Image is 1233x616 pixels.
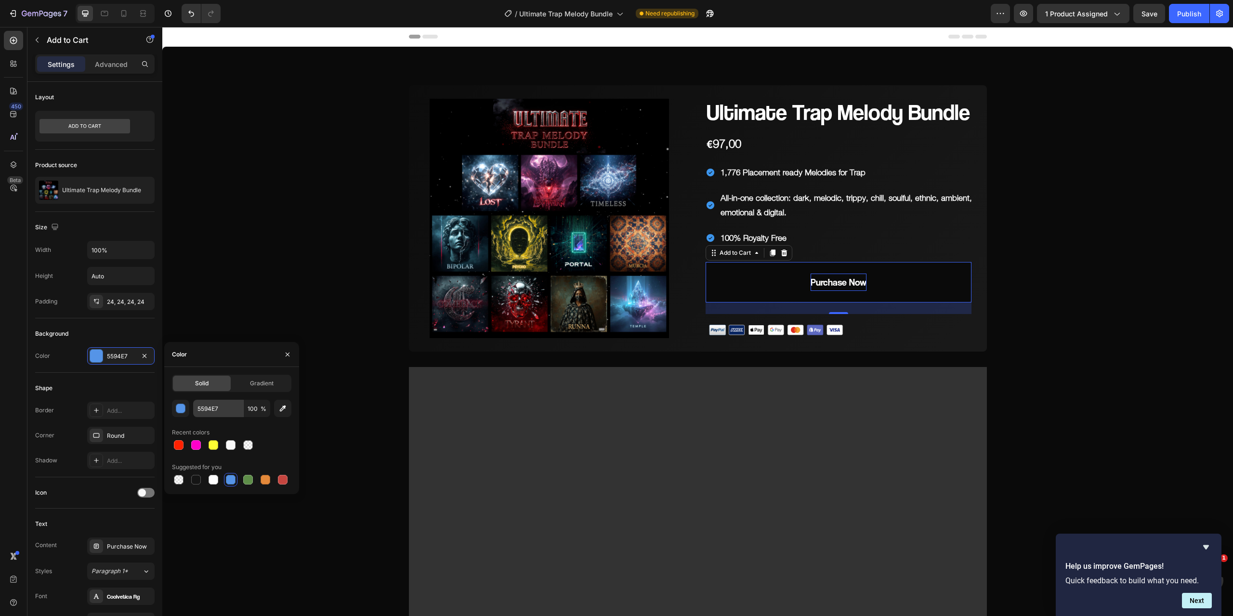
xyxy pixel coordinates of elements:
div: Round [107,432,152,440]
img: gempages_507692456268006279-2b175e76-5ea2-401f-8e68-2e8ce3e10297.png [543,293,684,313]
div: €97,00 [543,108,580,125]
div: Rich Text Editor. Editing area: main [557,202,825,220]
div: Layout [35,93,54,102]
h2: Help us improve GemPages! [1065,561,1212,572]
span: Gradient [250,379,274,388]
span: Save [1141,10,1157,18]
button: 1 product assigned [1037,4,1129,23]
div: Border [35,406,54,415]
span: 1 [1220,554,1228,562]
div: Width [35,246,51,254]
p: 7 [63,8,67,19]
div: Undo/Redo [182,4,221,23]
h1: Ultimate Trap Melody Bundle [543,70,825,101]
div: Suggested for you [172,463,222,472]
div: Color [172,350,187,359]
div: Rich Text Editor. Editing area: main [557,162,825,195]
span: % [261,405,266,413]
input: Auto [88,267,154,285]
div: Corner [35,431,54,440]
div: Shadow [35,456,57,465]
div: Content [35,541,57,550]
div: Font [35,592,47,601]
button: Save [1133,4,1165,23]
p: Quick feedback to build what you need. [1065,576,1212,585]
p: Advanced [95,59,128,69]
p: All-in-one collection: dark, melodic, trippy, chill, soulful, ethnic, ambient, emotional & digital. [558,164,823,193]
p: Settings [48,59,75,69]
div: Styles [35,567,52,576]
div: Shape [35,384,52,393]
span: Solid [195,379,209,388]
button: Publish [1169,4,1209,23]
input: Eg: FFFFFF [193,400,243,417]
div: Height [35,272,53,280]
div: Product source [35,161,77,170]
button: Paragraph 1* [87,563,155,580]
iframe: Design area [162,27,1233,616]
div: Rich Text Editor. Editing area: main [557,137,825,155]
div: 450 [9,103,23,110]
div: Size [35,221,61,234]
div: Add... [107,457,152,465]
span: 1 product assigned [1045,9,1108,19]
p: 100% Royalty Free [558,204,823,219]
span: Paragraph 1* [92,567,128,576]
span: / [515,9,517,19]
div: Purchase Now [107,542,152,551]
button: 7 [4,4,72,23]
input: Auto [88,241,154,259]
div: Help us improve GemPages! [1065,541,1212,608]
span: Ultimate Trap Melody Bundle [519,9,613,19]
p: Add to Cart [47,34,129,46]
div: Recent colors [172,428,210,437]
div: Add... [107,406,152,415]
img: product feature img [39,181,58,200]
div: Text [35,520,47,528]
p: 1,776 Placement ready Melodies for Trap [558,138,823,153]
div: Beta [7,176,23,184]
button: Purchase Now [543,235,809,275]
div: Background [35,329,68,338]
div: 24, 24, 24, 24 [107,298,152,306]
button: Next question [1182,593,1212,608]
div: Color [35,352,50,360]
div: Add to Cart [555,222,590,230]
div: Publish [1177,9,1201,19]
button: Hide survey [1200,541,1212,553]
div: Padding [35,297,57,306]
div: Icon [35,488,47,497]
div: Coolvetica Rg [107,592,152,601]
p: Purchase Now [648,247,704,264]
div: Rich Text Editor. Editing area: main [648,247,704,264]
div: 5594E7 [107,352,135,361]
p: Ultimate Trap Melody Bundle [62,187,141,194]
span: Need republishing [645,9,695,18]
